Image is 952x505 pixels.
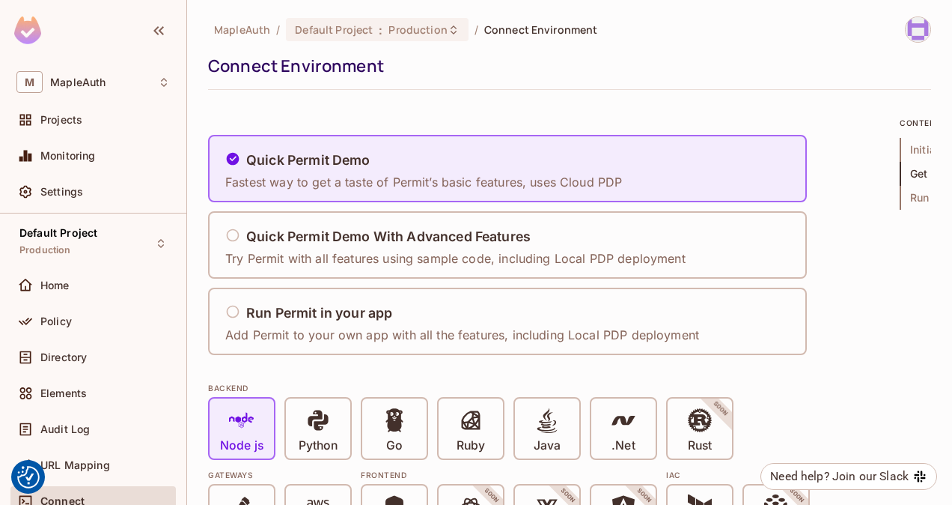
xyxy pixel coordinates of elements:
div: Connect Environment [208,55,924,77]
span: Elements [40,387,87,399]
p: Add Permit to your own app with all the features, including Local PDP deployment [225,327,699,343]
p: content [900,117,931,129]
span: URL Mapping [40,459,110,471]
p: .Net [611,438,635,453]
img: edward@pringle.vu [906,17,930,42]
span: Policy [40,315,72,327]
span: Projects [40,114,82,126]
span: M [16,71,43,93]
span: Default Project [295,22,373,37]
li: / [475,22,478,37]
h5: Quick Permit Demo [246,153,370,168]
span: Connect Environment [484,22,598,37]
div: Gateways [208,469,352,481]
span: Settings [40,186,83,198]
p: Node js [220,438,263,453]
div: BACKEND [208,382,882,394]
span: Home [40,279,70,291]
p: Go [386,438,403,453]
p: Rust [688,438,712,453]
span: Monitoring [40,150,96,162]
li: / [276,22,280,37]
h5: Run Permit in your app [246,306,392,321]
p: Fastest way to get a taste of Permit’s basic features, uses Cloud PDP [225,174,622,190]
span: : [378,24,383,36]
p: Try Permit with all features using sample code, including Local PDP deployment [225,250,686,267]
span: SOON [692,380,750,438]
span: Workspace: MapleAuth [50,76,106,88]
div: IAC [666,469,810,481]
div: Need help? Join our Slack [770,468,909,486]
span: Production [388,22,447,37]
span: Default Project [19,227,97,239]
span: the active workspace [214,22,270,37]
button: Consent Preferences [17,466,40,489]
span: Production [19,244,71,256]
img: Revisit consent button [17,466,40,489]
p: Python [299,438,338,453]
span: Directory [40,351,87,363]
span: Audit Log [40,423,90,435]
img: SReyMgAAAABJRU5ErkJggg== [14,16,41,44]
p: Java [534,438,561,453]
p: Ruby [457,438,485,453]
div: Frontend [361,469,657,481]
h5: Quick Permit Demo With Advanced Features [246,229,531,244]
